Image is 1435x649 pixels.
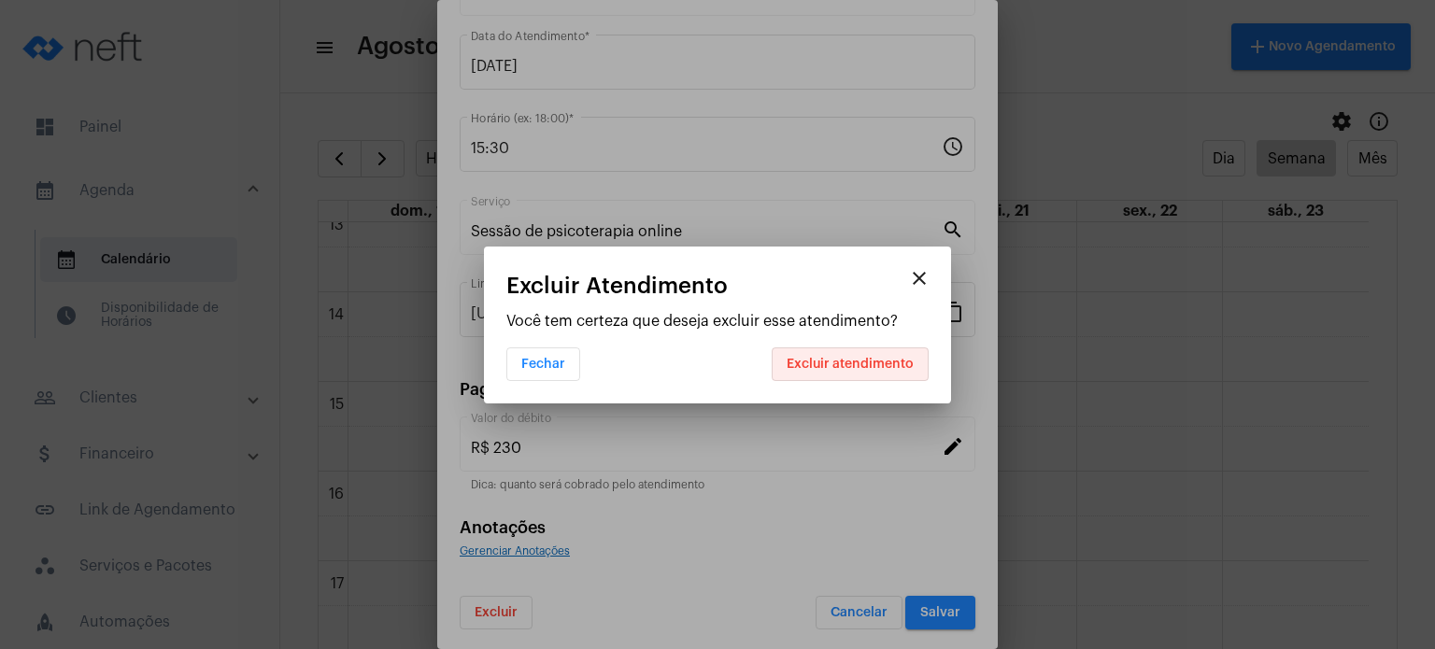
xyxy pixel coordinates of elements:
mat-icon: close [908,267,931,289]
span: Excluir Atendimento [506,274,728,298]
button: Excluir atendimento [772,347,929,381]
p: Você tem certeza que deseja excluir esse atendimento? [506,313,929,330]
span: Excluir atendimento [787,358,914,371]
span: Fechar [521,358,565,371]
button: Fechar [506,347,580,381]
